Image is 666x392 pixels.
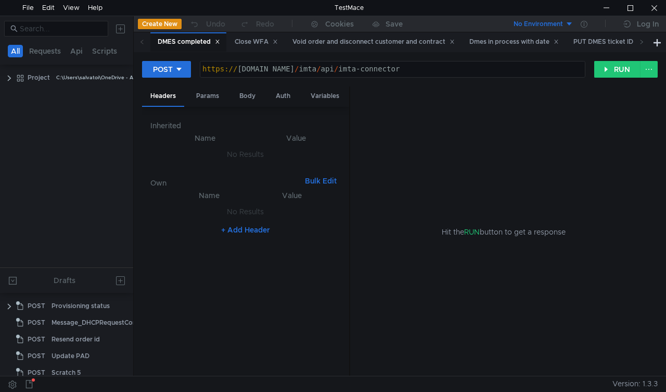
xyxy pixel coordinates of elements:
[464,227,480,237] span: RUN
[28,332,45,347] span: POST
[217,224,274,236] button: + Add Header
[233,16,281,32] button: Redo
[251,132,341,144] th: Value
[52,315,158,330] div: Message_DHCPRequestCompleted
[153,64,173,75] div: POST
[267,87,299,106] div: Auth
[52,298,110,314] div: Provisioning status
[159,132,251,144] th: Name
[28,70,50,85] div: Project
[573,36,643,47] div: PUT DMES ticket ID
[182,16,233,32] button: Undo
[28,315,45,330] span: POST
[150,177,301,189] h6: Own
[227,150,264,159] nz-embed-empty: No Results
[167,189,251,202] th: Name
[188,87,227,106] div: Params
[150,119,341,132] h6: Inherited
[227,207,264,216] nz-embed-empty: No Results
[20,23,102,34] input: Search...
[231,87,264,106] div: Body
[8,45,23,57] button: All
[292,36,455,47] div: Void order and disconnect customer and contract
[469,36,559,47] div: Dmes in process with date
[54,274,75,287] div: Drafts
[28,365,45,381] span: POST
[138,19,182,29] button: Create New
[67,45,86,57] button: Api
[514,19,563,29] div: No Environment
[442,226,566,238] span: Hit the button to get a response
[142,61,191,78] button: POST
[52,348,89,364] div: Update PAD
[142,87,184,107] div: Headers
[251,189,332,202] th: Value
[256,18,274,30] div: Redo
[301,175,341,187] button: Bulk Edit
[325,18,354,30] div: Cookies
[89,45,120,57] button: Scripts
[302,87,348,106] div: Variables
[158,36,220,47] div: DMES completed
[235,36,278,47] div: Close WFA
[52,332,100,347] div: Resend order id
[501,16,573,32] button: No Environment
[612,376,658,391] span: Version: 1.3.3
[28,348,45,364] span: POST
[52,365,81,381] div: Scratch 5
[206,18,225,30] div: Undo
[594,61,641,78] button: RUN
[637,18,659,30] div: Log In
[28,298,45,314] span: POST
[26,45,64,57] button: Requests
[56,70,267,85] div: C:\Users\salvatoi\OneDrive - AMDOCS\Backup Folders\Documents\testmace\Project
[386,20,403,28] div: Save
